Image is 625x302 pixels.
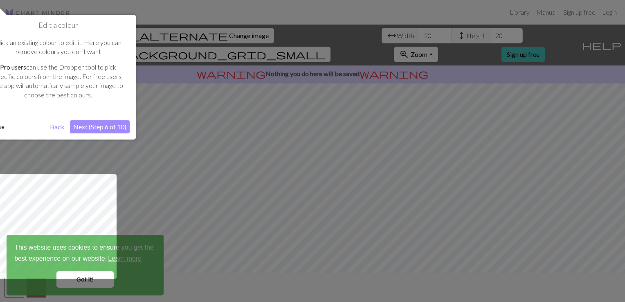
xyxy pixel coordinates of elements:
[70,120,130,133] button: Next (Step 6 of 10)
[47,120,68,133] button: Back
